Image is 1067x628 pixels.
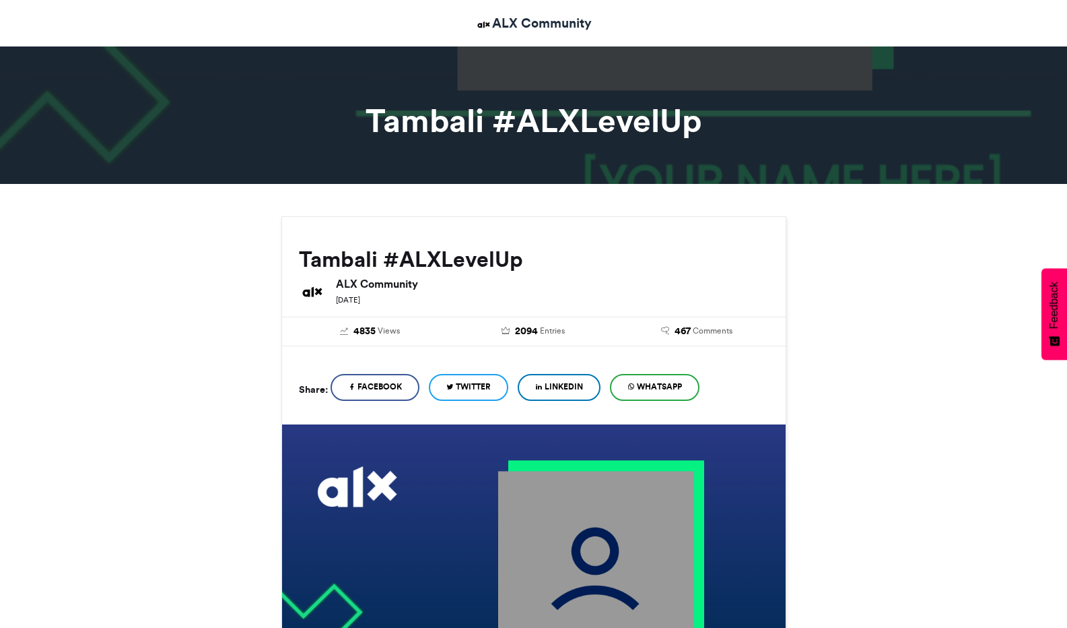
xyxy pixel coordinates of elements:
span: Twitter [456,381,491,393]
span: WhatsApp [637,381,682,393]
span: Comments [693,325,732,337]
a: LinkedIn [518,374,600,401]
span: Facebook [357,381,402,393]
span: Views [378,325,400,337]
span: 2094 [515,324,538,339]
span: 467 [675,324,691,339]
span: LinkedIn [545,381,583,393]
h5: Share: [299,381,328,398]
a: 467 Comments [625,324,769,339]
button: Feedback - Show survey [1041,268,1067,360]
span: 4835 [353,324,376,339]
img: ALX Community [299,278,326,305]
a: Twitter [429,374,508,401]
small: [DATE] [336,295,360,305]
h6: ALX Community [336,278,769,289]
a: 4835 Views [299,324,442,339]
h2: Tambali #ALXLevelUp [299,247,769,272]
h1: Tambali #ALXLevelUp [160,104,907,137]
img: ALX Community [475,16,492,33]
span: Entries [540,325,565,337]
a: Facebook [331,374,419,401]
a: ALX Community [475,13,592,33]
a: 2094 Entries [462,324,605,339]
span: Feedback [1048,282,1060,329]
a: WhatsApp [610,374,699,401]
